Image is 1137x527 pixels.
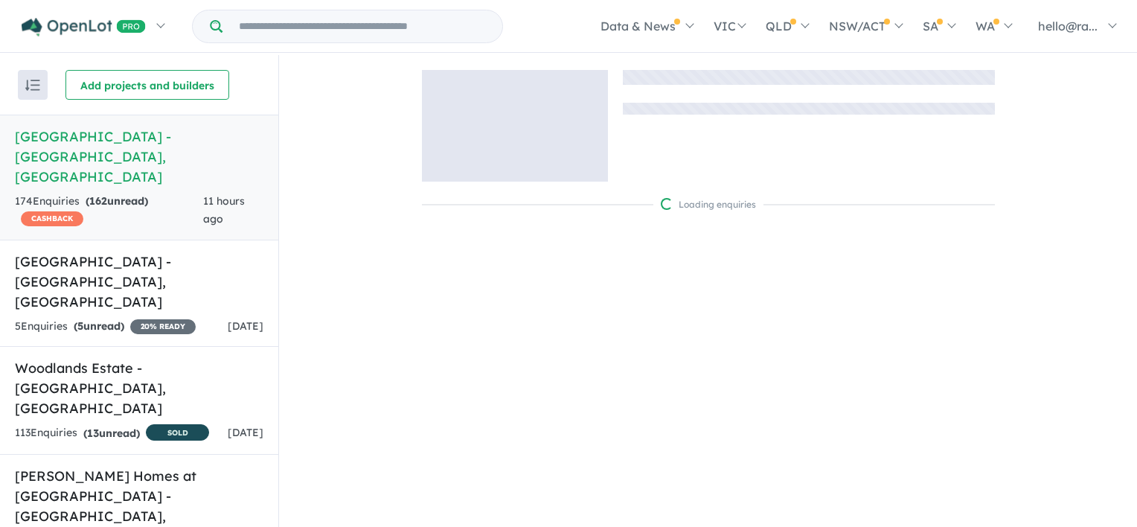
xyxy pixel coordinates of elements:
strong: ( unread) [86,194,148,208]
span: [DATE] [228,426,263,439]
span: [DATE] [228,319,263,333]
div: Loading enquiries [661,197,756,212]
img: Openlot PRO Logo White [22,18,146,36]
div: 174 Enquir ies [15,193,203,229]
h5: Woodlands Estate - [GEOGRAPHIC_DATA] , [GEOGRAPHIC_DATA] [15,358,263,418]
span: 5 [77,319,83,333]
button: Add projects and builders [65,70,229,100]
span: hello@ra... [1038,19,1098,33]
strong: ( unread) [83,427,140,440]
div: 5 Enquir ies [15,318,196,336]
h5: [GEOGRAPHIC_DATA] - [GEOGRAPHIC_DATA] , [GEOGRAPHIC_DATA] [15,252,263,312]
div: 113 Enquir ies [15,424,209,443]
h5: [GEOGRAPHIC_DATA] - [GEOGRAPHIC_DATA] , [GEOGRAPHIC_DATA] [15,127,263,187]
span: 20 % READY [130,319,196,334]
strong: ( unread) [74,319,124,333]
input: Try estate name, suburb, builder or developer [225,10,499,42]
span: CASHBACK [21,211,83,226]
span: 11 hours ago [203,194,245,226]
span: 162 [89,194,107,208]
span: 13 [87,427,99,440]
span: SOLD [146,424,209,441]
img: sort.svg [25,80,40,91]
